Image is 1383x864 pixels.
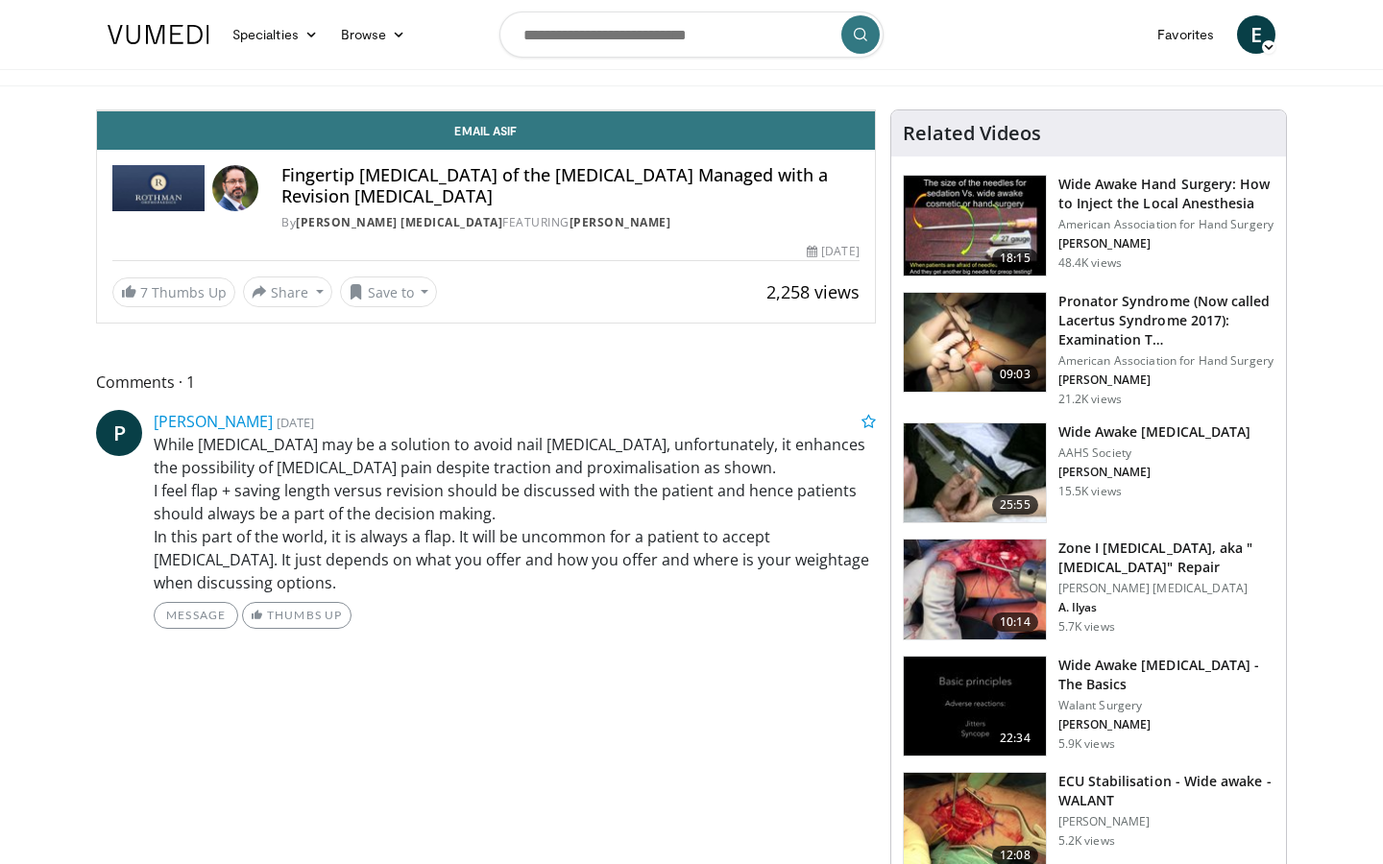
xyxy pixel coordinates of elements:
img: Q2xRg7exoPLTwO8X4xMDoxOjBrO-I4W8_1.150x105_q85_crop-smart_upscale.jpg [904,176,1046,276]
span: Comments 1 [96,370,876,395]
p: 15.5K views [1058,484,1122,499]
a: [PERSON_NAME] [570,214,671,230]
input: Search topics, interventions [499,12,884,58]
a: Thumbs Up [242,602,351,629]
p: A. Ilyas [1058,600,1274,615]
span: 09:03 [992,365,1038,384]
button: Share [243,276,332,307]
a: E [1237,15,1275,54]
img: Rothman Hand Surgery [112,165,205,211]
p: AAHS Society [1058,445,1251,461]
img: qIT_0vheKpJhggk34xMDoxOjA4MTsiGN.150x105_q85_crop-smart_upscale.jpg [904,657,1046,756]
p: [PERSON_NAME] [MEDICAL_DATA] [1058,581,1274,596]
p: [PERSON_NAME] [1058,372,1274,388]
a: 22:34 Wide Awake [MEDICAL_DATA] - The Basics Walant Surgery [PERSON_NAME] 5.9K views [903,656,1274,757]
span: 7 [140,283,148,301]
h3: ECU Stabilisation - Wide awake - WALANT [1058,772,1274,810]
p: 5.2K views [1058,833,1115,849]
a: 09:03 Pronator Syndrome (Now called Lacertus Syndrome 2017): Examination T… American Association ... [903,292,1274,407]
p: 21.2K views [1058,392,1122,407]
p: [PERSON_NAME] [1058,465,1251,480]
h3: Wide Awake [MEDICAL_DATA] [1058,422,1251,442]
h3: Pronator Syndrome (Now called Lacertus Syndrome 2017): Examination T… [1058,292,1274,349]
p: 5.9K views [1058,736,1115,752]
span: 22:34 [992,729,1038,748]
span: 25:55 [992,495,1038,515]
p: 48.4K views [1058,255,1122,271]
p: [PERSON_NAME] [1058,236,1274,252]
a: Favorites [1146,15,1225,54]
a: 25:55 Wide Awake [MEDICAL_DATA] AAHS Society [PERSON_NAME] 15.5K views [903,422,1274,524]
h4: Fingertip [MEDICAL_DATA] of the [MEDICAL_DATA] Managed with a Revision [MEDICAL_DATA] [281,165,860,206]
img: VuMedi Logo [108,25,209,44]
a: Specialties [221,15,329,54]
img: Avatar [212,165,258,211]
p: American Association for Hand Surgery [1058,353,1274,369]
h3: Wide Awake [MEDICAL_DATA] - The Basics [1058,656,1274,694]
p: American Association for Hand Surgery [1058,217,1274,232]
span: 2,258 views [766,280,860,303]
span: 10:14 [992,612,1038,632]
a: [PERSON_NAME] [MEDICAL_DATA] [296,214,502,230]
h4: Related Videos [903,122,1041,145]
h3: Wide Awake Hand Surgery: How to Inject the Local Anesthesia [1058,175,1274,213]
div: [DATE] [807,243,859,260]
a: [PERSON_NAME] [154,411,273,432]
small: [DATE] [277,414,314,431]
img: wide_awake_carpal_tunnel_100008556_2.jpg.150x105_q85_crop-smart_upscale.jpg [904,423,1046,523]
button: Save to [340,276,438,307]
a: P [96,410,142,456]
p: Walant Surgery [1058,698,1274,713]
a: Message [154,602,238,629]
a: 18:15 Wide Awake Hand Surgery: How to Inject the Local Anesthesia American Association for Hand S... [903,175,1274,276]
h3: Zone I [MEDICAL_DATA], aka "[MEDICAL_DATA]" Repair [1058,539,1274,577]
img: 0d59ad00-c255-429e-9de8-eb2f74552347.150x105_q85_crop-smart_upscale.jpg [904,540,1046,639]
a: Email Asif [97,111,875,150]
a: Browse [329,15,418,54]
span: 18:15 [992,249,1038,268]
video-js: Video Player [97,110,875,111]
a: 7 Thumbs Up [112,277,235,307]
p: While [MEDICAL_DATA] may be a solution to avoid nail [MEDICAL_DATA], unfortunately, it enhances t... [154,433,876,594]
div: By FEATURING [281,214,860,231]
img: ecc38c0f-1cd8-4861-b44a-401a34bcfb2f.150x105_q85_crop-smart_upscale.jpg [904,293,1046,393]
p: [PERSON_NAME] [1058,717,1274,732]
p: 5.7K views [1058,619,1115,635]
p: [PERSON_NAME] [1058,814,1274,829]
a: 10:14 Zone I [MEDICAL_DATA], aka "[MEDICAL_DATA]" Repair [PERSON_NAME] [MEDICAL_DATA] A. Ilyas 5.... [903,539,1274,640]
